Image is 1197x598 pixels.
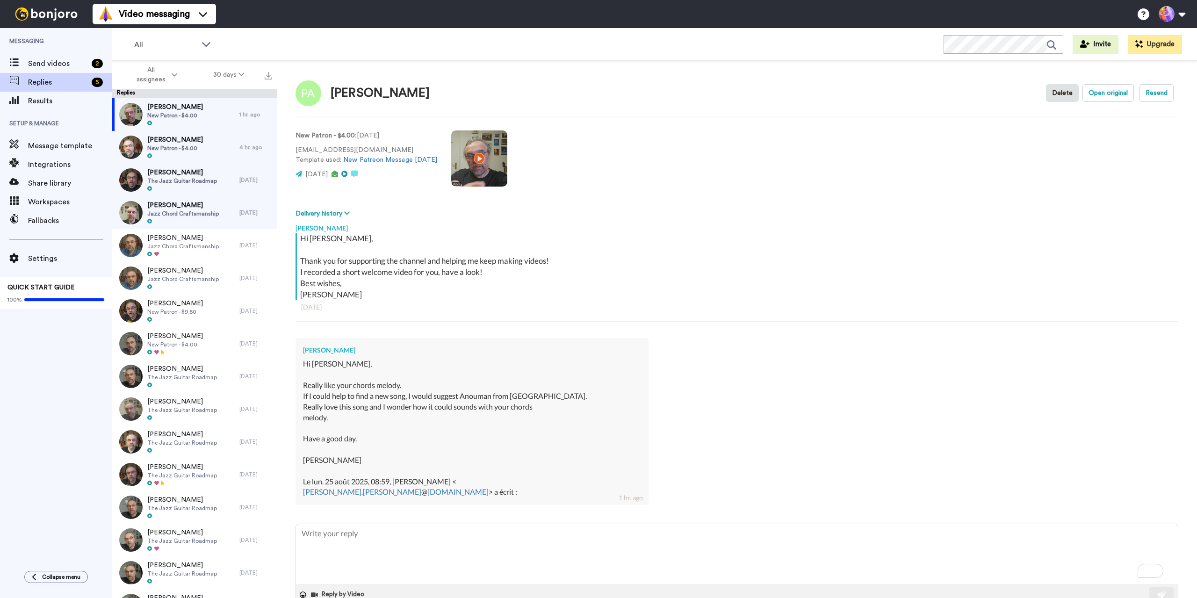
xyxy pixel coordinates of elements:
button: Invite [1073,35,1118,54]
div: [DATE] [239,307,272,315]
span: All [134,39,197,50]
img: 7ff585d9-1fa4-4630-b5f5-4266f4009150-thumb.jpg [119,234,143,257]
div: [DATE] [239,340,272,347]
div: [DATE] [239,242,272,249]
div: [DATE] [301,303,1173,312]
span: [PERSON_NAME] [147,266,219,275]
div: Replies [112,89,277,98]
div: [PERSON_NAME] [296,219,1178,233]
span: [PERSON_NAME] [147,364,217,374]
span: [PERSON_NAME] [147,430,217,439]
img: 18f863d6-9513-46c2-8d98-7a107483db75-thumb.jpg [119,168,143,192]
span: Workspaces [28,196,112,208]
span: [PERSON_NAME] [147,561,217,570]
img: b2f987b9-9716-420b-a94b-761f4010d653-thumb.jpg [119,430,143,454]
span: [PERSON_NAME] [147,102,203,112]
span: New Patron - $4.00 [147,341,203,348]
span: New Patron - $9.50 [147,308,203,316]
a: [PERSON_NAME]New Patron - $4.001 hr. ago [112,98,277,131]
span: [PERSON_NAME] [147,331,203,341]
a: [PERSON_NAME]Jazz Chord Craftsmanship[DATE] [112,262,277,295]
textarea: To enrich screen reader interactions, please activate Accessibility in Grammarly extension settings [296,524,1178,584]
div: Hi [PERSON_NAME], Really like your chords melody. If I could help to find a new song, I would sug... [303,359,641,497]
span: Share library [28,178,112,189]
span: Integrations [28,159,112,170]
span: The Jazz Guitar Roadmap [147,472,217,479]
span: [DATE] [305,171,328,178]
img: f0a93aff-66ca-4063-ba9b-0c83780160df-thumb.jpg [119,463,143,486]
span: All assignees [132,65,170,84]
img: Image of Pierre Ardorino [296,80,321,106]
img: 4c154891-3c8f-4854-9370-a96c758193bb-thumb.jpg [119,103,143,126]
div: [DATE] [239,274,272,282]
button: Delete [1046,84,1079,102]
span: [PERSON_NAME] [147,397,217,406]
span: [PERSON_NAME] [147,528,217,537]
div: [DATE] [239,569,272,576]
img: bd869daa-4139-419c-8419-7ca66bbb6e2b-thumb.jpg [119,136,143,159]
p: [EMAIL_ADDRESS][DOMAIN_NAME] Template used: [296,145,437,165]
div: [DATE] [239,438,272,446]
img: vm-color.svg [98,7,113,22]
span: Jazz Chord Craftsmanship [147,275,219,283]
a: New Patreon Message [DATE] [343,157,437,163]
img: export.svg [265,72,272,79]
button: 30 days [195,66,262,83]
span: New Patron - $4.00 [147,112,203,119]
div: 1 hr. ago [619,493,643,503]
img: e5268d6c-1b6c-4c63-8e7a-7aefe419f042-thumb.jpg [119,496,143,519]
span: [PERSON_NAME] [147,168,217,177]
a: [PERSON_NAME]Jazz Chord Craftsmanship[DATE] [112,196,277,229]
div: [PERSON_NAME] [331,86,430,100]
div: Hi [PERSON_NAME], Thank you for supporting the channel and helping me keep making videos! I recor... [300,233,1176,300]
a: [PERSON_NAME]The Jazz Guitar Roadmap[DATE] [112,164,277,196]
div: 4 hr. ago [239,144,272,151]
span: Send videos [28,58,88,69]
img: 9934fd9d-9db8-4b28-a1d3-3ef1a2a7ec3c-thumb.jpg [119,201,143,224]
span: Results [28,95,112,107]
button: Delivery history [296,209,353,219]
span: The Jazz Guitar Roadmap [147,406,217,414]
div: 1 hr. ago [239,111,272,118]
button: Export all results that match these filters now. [262,68,275,82]
a: [PERSON_NAME]The Jazz Guitar Roadmap[DATE] [112,360,277,393]
a: [PERSON_NAME]The Jazz Guitar Roadmap[DATE] [112,458,277,491]
button: All assignees [114,62,195,88]
span: Jazz Chord Craftsmanship [147,243,219,250]
span: Fallbacks [28,215,112,226]
span: The Jazz Guitar Roadmap [147,439,217,447]
a: [DOMAIN_NAME] [427,487,489,496]
span: The Jazz Guitar Roadmap [147,504,217,512]
span: New Patron - $4.00 [147,144,203,152]
div: [PERSON_NAME] [303,346,641,355]
span: Jazz Chord Craftsmanship [147,210,219,217]
a: [PERSON_NAME]The Jazz Guitar Roadmap[DATE] [112,425,277,458]
a: [PERSON_NAME]New Patron - $9.50[DATE] [112,295,277,327]
a: [PERSON_NAME]The Jazz Guitar Roadmap[DATE] [112,491,277,524]
span: 100% [7,296,22,303]
span: [PERSON_NAME] [147,495,217,504]
img: 48a9d280-6875-4124-a421-4ca90e4574d9-thumb.jpg [119,397,143,421]
span: The Jazz Guitar Roadmap [147,537,217,545]
img: 99df5863-57ed-4099-821d-07b18c981a4f-thumb.jpg [119,365,143,388]
span: The Jazz Guitar Roadmap [147,570,217,577]
img: f71d89c6-2131-4a3b-8664-e08e219f8126-thumb.jpg [119,299,143,323]
span: The Jazz Guitar Roadmap [147,177,217,185]
button: Open original [1082,84,1134,102]
div: 5 [92,78,103,87]
strong: New Patron - $4.00 [296,132,355,139]
div: [DATE] [239,373,272,380]
span: Message template [28,140,112,151]
span: [PERSON_NAME] [147,299,203,308]
span: [PERSON_NAME] [147,462,217,472]
div: [DATE] [239,504,272,511]
a: [PERSON_NAME]Jazz Chord Craftsmanship[DATE] [112,229,277,262]
span: Replies [28,77,88,88]
div: [DATE] [239,536,272,544]
img: 91f626db-0cd5-4c4c-88b4-37ebc967977d-thumb.jpg [119,528,143,552]
span: The Jazz Guitar Roadmap [147,374,217,381]
div: [DATE] [239,471,272,478]
img: 2765a6ae-213e-4967-abaa-c013fbd64c94-thumb.jpg [119,561,143,584]
img: bj-logo-header-white.svg [11,7,81,21]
